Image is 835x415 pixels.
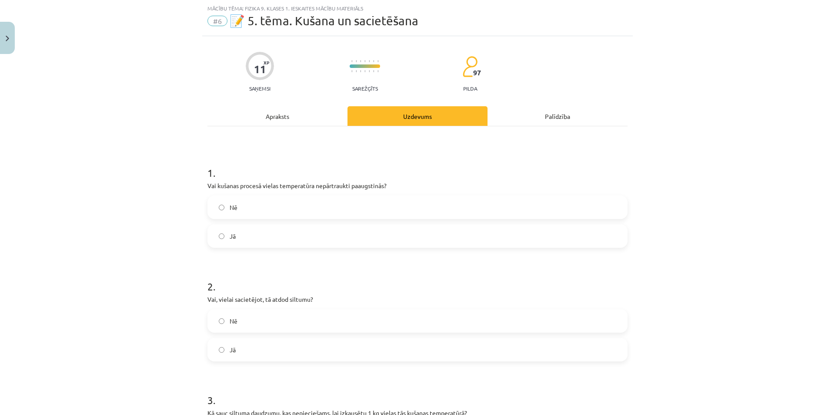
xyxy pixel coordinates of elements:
div: Apraksts [207,106,347,126]
div: Mācību tēma: Fizika 9. klases 1. ieskaites mācību materiāls [207,5,628,11]
img: icon-short-line-57e1e144782c952c97e751825c79c345078a6d821885a25fce030b3d8c18986b.svg [364,60,365,62]
img: icon-short-line-57e1e144782c952c97e751825c79c345078a6d821885a25fce030b3d8c18986b.svg [356,70,357,72]
img: icon-short-line-57e1e144782c952c97e751825c79c345078a6d821885a25fce030b3d8c18986b.svg [373,60,374,62]
div: Uzdevums [347,106,488,126]
p: Saņemsi [246,85,274,91]
p: pilda [463,85,477,91]
span: XP [264,60,269,65]
input: Jā [219,347,224,353]
img: icon-close-lesson-0947bae3869378f0d4975bcd49f059093ad1ed9edebbc8119c70593378902aed.svg [6,36,9,41]
img: students-c634bb4e5e11cddfef0936a35e636f08e4e9abd3cc4e673bd6f9a4125e45ecb1.svg [462,56,478,78]
input: Nē [219,205,224,210]
span: Jā [230,232,236,241]
span: 📝 5. tēma. Kušana un sacietēšana [230,13,418,28]
h1: 1 . [207,152,628,179]
img: icon-short-line-57e1e144782c952c97e751825c79c345078a6d821885a25fce030b3d8c18986b.svg [369,60,370,62]
p: Vai, vielai sacietējot, tā atdod siltumu? [207,295,628,304]
span: Nē [230,203,237,212]
img: icon-short-line-57e1e144782c952c97e751825c79c345078a6d821885a25fce030b3d8c18986b.svg [360,70,361,72]
img: icon-short-line-57e1e144782c952c97e751825c79c345078a6d821885a25fce030b3d8c18986b.svg [373,70,374,72]
p: Sarežģīts [352,85,378,91]
img: icon-short-line-57e1e144782c952c97e751825c79c345078a6d821885a25fce030b3d8c18986b.svg [360,60,361,62]
input: Nē [219,318,224,324]
span: Nē [230,317,237,326]
div: Palīdzība [488,106,628,126]
span: Jā [230,345,236,354]
p: Vai kušanas procesā vielas temperatūra nepārtraukti paaugstinās? [207,181,628,190]
div: 11 [254,63,266,75]
input: Jā [219,233,224,239]
img: icon-short-line-57e1e144782c952c97e751825c79c345078a6d821885a25fce030b3d8c18986b.svg [356,60,357,62]
img: icon-short-line-57e1e144782c952c97e751825c79c345078a6d821885a25fce030b3d8c18986b.svg [369,70,370,72]
span: #6 [207,16,227,26]
span: 97 [473,69,481,77]
h1: 2 . [207,265,628,292]
img: icon-short-line-57e1e144782c952c97e751825c79c345078a6d821885a25fce030b3d8c18986b.svg [364,70,365,72]
h1: 3 . [207,379,628,406]
img: icon-short-line-57e1e144782c952c97e751825c79c345078a6d821885a25fce030b3d8c18986b.svg [377,60,378,62]
img: icon-short-line-57e1e144782c952c97e751825c79c345078a6d821885a25fce030b3d8c18986b.svg [377,70,378,72]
